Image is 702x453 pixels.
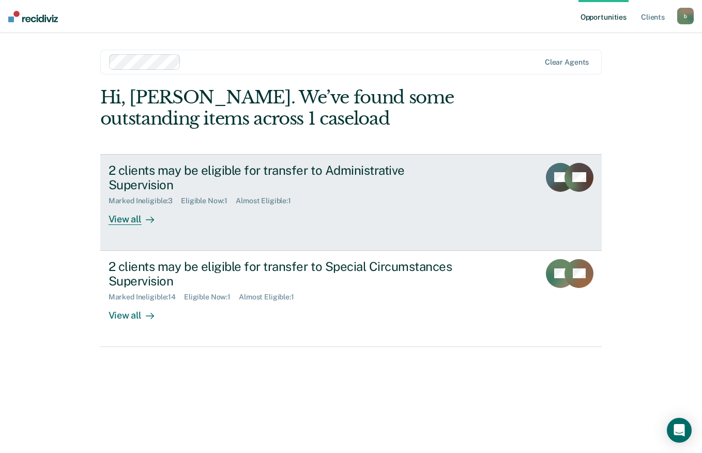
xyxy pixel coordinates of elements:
div: 2 clients may be eligible for transfer to Administrative Supervision [109,163,471,193]
div: Clear agents [545,58,589,67]
div: Marked Ineligible : 14 [109,293,184,301]
a: 2 clients may be eligible for transfer to Administrative SupervisionMarked Ineligible:3Eligible N... [100,154,602,251]
div: Eligible Now : 1 [181,197,236,205]
div: 2 clients may be eligible for transfer to Special Circumstances Supervision [109,259,471,289]
div: View all [109,205,166,225]
div: Almost Eligible : 1 [239,293,302,301]
div: Eligible Now : 1 [184,293,239,301]
button: b [677,8,694,24]
div: Marked Ineligible : 3 [109,197,181,205]
div: Almost Eligible : 1 [236,197,299,205]
a: 2 clients may be eligible for transfer to Special Circumstances SupervisionMarked Ineligible:14El... [100,251,602,347]
div: View all [109,301,166,322]
div: Open Intercom Messenger [667,418,692,443]
div: Hi, [PERSON_NAME]. We’ve found some outstanding items across 1 caseload [100,87,501,129]
img: Recidiviz [8,11,58,22]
